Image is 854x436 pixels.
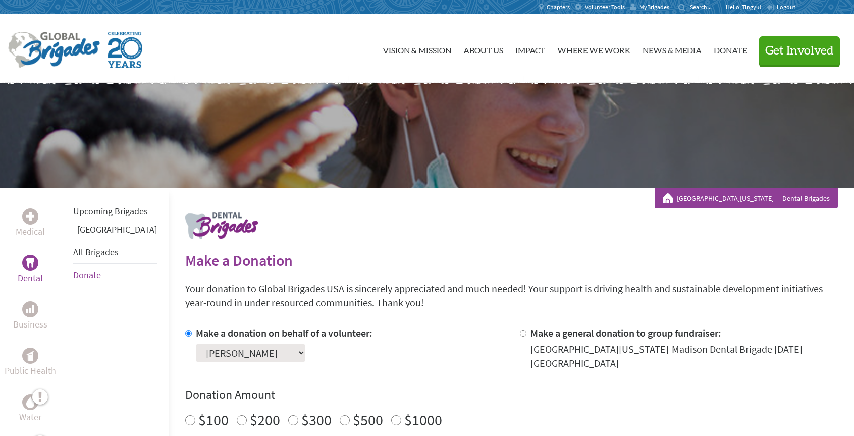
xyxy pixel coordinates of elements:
[8,32,100,68] img: Global Brigades Logo
[690,3,719,11] input: Search...
[5,364,56,378] p: Public Health
[185,282,838,310] p: Your donation to Global Brigades USA is sincerely appreciated and much needed! Your support is dr...
[22,301,38,317] div: Business
[22,255,38,271] div: Dental
[301,410,332,429] label: $300
[22,348,38,364] div: Public Health
[73,223,157,241] li: Guatemala
[677,193,778,203] a: [GEOGRAPHIC_DATA][US_STATE]
[73,269,101,281] a: Donate
[19,394,41,424] a: WaterWater
[18,271,43,285] p: Dental
[547,3,570,11] span: Chapters
[663,193,830,203] div: Dental Brigades
[19,410,41,424] p: Water
[530,326,721,339] label: Make a general donation to group fundraiser:
[108,32,142,68] img: Global Brigades Celebrating 20 Years
[250,410,280,429] label: $200
[777,3,795,11] span: Logout
[198,410,229,429] label: $100
[185,212,258,239] img: logo-dental.png
[766,3,795,11] a: Logout
[77,224,157,235] a: [GEOGRAPHIC_DATA]
[196,326,372,339] label: Make a donation on behalf of a volunteer:
[185,387,838,403] h4: Donation Amount
[73,246,119,258] a: All Brigades
[73,205,148,217] a: Upcoming Brigades
[13,317,47,332] p: Business
[22,208,38,225] div: Medical
[643,23,702,75] a: News & Media
[530,342,838,370] div: [GEOGRAPHIC_DATA][US_STATE]-Madison Dental Brigade [DATE] [GEOGRAPHIC_DATA]
[585,3,625,11] span: Volunteer Tools
[18,255,43,285] a: DentalDental
[73,200,157,223] li: Upcoming Brigades
[26,258,34,267] img: Dental
[765,45,834,57] span: Get Involved
[353,410,383,429] label: $500
[16,208,45,239] a: MedicalMedical
[404,410,442,429] label: $1000
[759,36,840,65] button: Get Involved
[26,351,34,361] img: Public Health
[26,305,34,313] img: Business
[5,348,56,378] a: Public HealthPublic Health
[515,23,545,75] a: Impact
[26,212,34,221] img: Medical
[463,23,503,75] a: About Us
[13,301,47,332] a: BusinessBusiness
[383,23,451,75] a: Vision & Mission
[185,251,838,269] h2: Make a Donation
[73,241,157,264] li: All Brigades
[557,23,630,75] a: Where We Work
[639,3,669,11] span: MyBrigades
[73,264,157,286] li: Donate
[26,396,34,408] img: Water
[22,394,38,410] div: Water
[714,23,747,75] a: Donate
[16,225,45,239] p: Medical
[726,3,766,11] p: Hello, Tingyu!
